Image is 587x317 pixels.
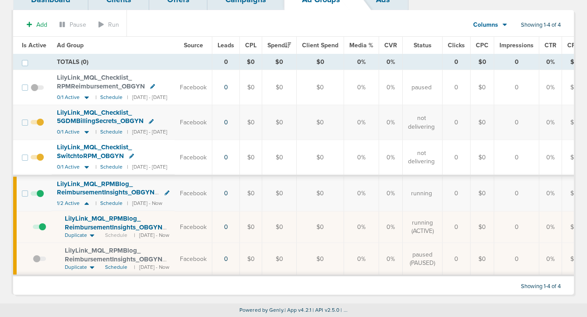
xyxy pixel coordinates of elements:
td: $0 [471,105,494,140]
small: | [95,164,96,170]
small: Schedule [100,164,123,170]
span: CVR [384,42,397,49]
span: 0/1 Active [57,94,80,101]
span: | API v2.5.0 [313,307,339,313]
span: LilyLink_ MQL_ Checklist_ SwitchtoRPM_ OBGYN [57,143,132,160]
td: 0% [379,243,403,276]
td: 0 [443,176,471,211]
small: | [DATE] - [DATE] [127,164,167,170]
a: 0 [224,84,228,91]
td: TOTALS (0) [52,54,212,70]
td: 0 [443,211,471,243]
td: 0 [443,140,471,175]
span: 0/1 Active [57,129,80,135]
td: 0% [379,70,403,105]
td: 0% [344,54,379,70]
span: Media % [349,42,373,49]
td: $0 [471,243,494,276]
span: Spend [267,42,291,49]
span: LilyLink_ MQL_ RPMBlog_ ReimbursementInsights_ OBGYN_ [DATE]_ Blog2?id=190&cmp_ id=9658090 [65,215,166,248]
td: $0 [240,176,262,211]
td: 0% [344,243,379,276]
td: $0 [262,243,297,276]
a: 0 [224,255,228,263]
td: 0 [443,54,471,70]
span: CPC [476,42,489,49]
td: 0 [443,243,471,276]
td: $0 [240,243,262,276]
td: 0 [494,54,539,70]
td: $0 [562,211,587,243]
span: CPL [245,42,257,49]
a: 0 [224,154,228,161]
button: Add [22,18,52,31]
span: Source [184,42,203,49]
td: 0% [539,140,562,175]
small: | [95,129,96,135]
td: 0% [539,176,562,211]
span: 1/2 Active [57,200,80,207]
td: 0 [494,140,539,175]
td: $0 [262,54,297,70]
td: 0% [344,211,379,243]
td: 0% [539,70,562,105]
td: 0% [344,140,379,175]
td: running (ACTIVE) [403,211,443,243]
td: 0% [379,140,403,175]
small: | [95,94,96,101]
td: 0% [539,54,562,70]
td: $0 [240,54,262,70]
td: $0 [240,70,262,105]
small: | [95,200,96,207]
td: $0 [471,54,494,70]
td: $0 [262,176,297,211]
span: Status [414,42,432,49]
td: $0 [297,140,344,175]
td: 0% [379,105,403,140]
td: $0 [240,105,262,140]
a: 0 [224,119,228,126]
td: $0 [297,176,344,211]
td: Facebook [175,105,212,140]
small: Schedule [100,200,123,207]
td: 0% [539,105,562,140]
span: not delivering [408,114,435,131]
td: 0 [212,54,240,70]
span: Duplicate [65,232,87,239]
small: Schedule [100,129,123,135]
td: 0% [344,176,379,211]
td: $0 [297,70,344,105]
td: Facebook [175,176,212,211]
a: 0 [224,190,228,197]
td: $0 [562,105,587,140]
span: Impressions [499,42,534,49]
td: $0 [562,54,587,70]
td: $0 [471,70,494,105]
span: running [411,189,432,198]
td: $0 [297,105,344,140]
td: 0% [344,70,379,105]
td: $0 [562,70,587,105]
td: $0 [262,70,297,105]
td: 0 [494,105,539,140]
span: | App v4.2.1 [285,307,311,313]
td: $0 [562,176,587,211]
span: LilyLink_ MQL_ RPMBlog_ ReimbursementInsights_ OBGYN_ [DATE]?id=190&cmp_ id=9658090 [65,247,166,271]
span: Ad Group [57,42,84,49]
td: $0 [262,211,297,243]
span: Is Active [22,42,46,49]
td: $0 [471,211,494,243]
span: LilyLink_ MQL_ RPMBlog_ ReimbursementInsights_ OBGYN [57,180,155,197]
span: Leads [218,42,234,49]
small: | [DATE] - [DATE] [127,94,167,101]
td: 0 [443,70,471,105]
span: CTR [545,42,556,49]
td: 0 [494,211,539,243]
td: $0 [471,140,494,175]
td: 0 [443,105,471,140]
span: CPM [567,42,581,49]
span: LilyLink_ MQL_ Checklist_ RPMReimbursement_ OBGYN [57,74,145,90]
span: not delivering [408,149,435,166]
small: | [DATE] - Now [134,264,169,271]
span: Showing 1-4 of 4 [521,21,561,29]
